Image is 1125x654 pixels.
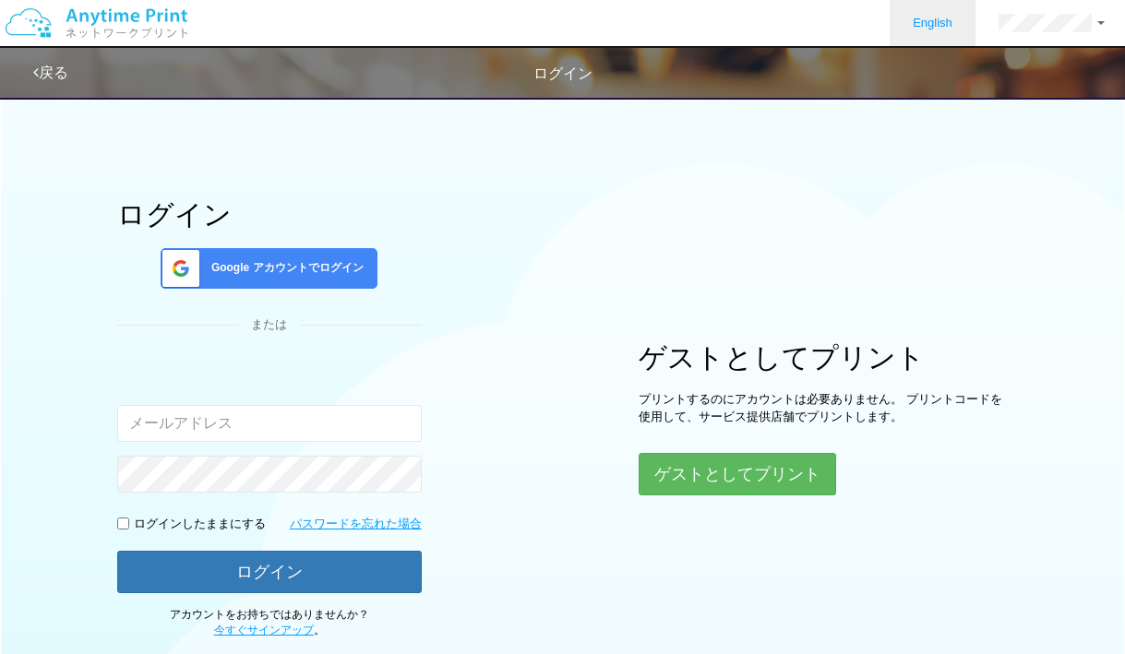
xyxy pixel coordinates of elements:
input: メールアドレス [117,405,422,442]
p: プリントするのにアカウントは必要ありません。 プリントコードを使用して、サービス提供店舗でプリントします。 [639,391,1008,425]
h1: ログイン [117,199,422,230]
button: ゲストとしてプリント [639,453,836,495]
h1: ゲストとしてプリント [639,342,1008,373]
span: Google アカウントでログイン [204,260,364,276]
a: パスワードを忘れた場合 [290,516,422,533]
p: ログインしたままにする [134,516,266,533]
a: 戻る [33,65,68,80]
span: 。 [214,624,325,636]
div: または [117,316,422,334]
span: ログイン [533,65,592,81]
a: 今すぐサインアップ [214,624,314,636]
button: ログイン [117,551,422,593]
p: アカウントをお持ちではありませんか？ [117,607,422,638]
